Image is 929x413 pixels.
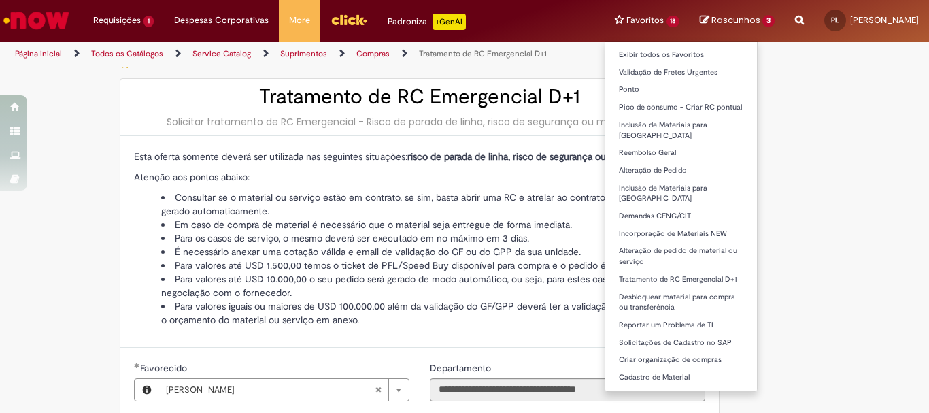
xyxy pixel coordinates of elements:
[605,82,758,97] a: Ponto
[174,14,269,27] span: Despesas Corporativas
[831,16,839,24] span: PL
[93,14,141,27] span: Requisições
[626,14,664,27] span: Favoritos
[289,14,310,27] span: More
[605,272,758,287] a: Tratamento de RC Emergencial D+1
[1,7,71,34] img: ServiceNow
[280,48,327,59] a: Suprimentos
[605,163,758,178] a: Alteração de Pedido
[192,48,251,59] a: Service Catalog
[134,115,705,129] div: Solicitar tratamento de RC Emergencial - Risco de parada de linha, risco de segurança ou meio amb...
[134,363,140,368] span: Obrigatório Preenchido
[419,48,547,59] a: Tratamento de RC Emergencial D+1
[605,388,758,403] a: Cadastro de Material
[133,59,231,69] span: Adicionar a Favoritos
[605,209,758,224] a: Demandas CENG/CIT
[605,65,758,80] a: Validação de Fretes Urgentes
[143,16,154,27] span: 1
[10,42,609,67] ul: Trilhas de página
[134,86,705,108] h2: Tratamento de RC Emergencial D+1
[159,379,409,401] a: [PERSON_NAME]Limpar campo Favorecido
[605,335,758,350] a: Solicitações de Cadastro no SAP
[161,218,705,231] li: Em caso de compra de material é necessário que o material seja entregue de forma imediata.
[605,118,758,143] a: Inclusão de Materiais para [GEOGRAPHIC_DATA]
[605,48,758,63] a: Exibir todos os Favoritos
[605,352,758,367] a: Criar organização de compras
[850,14,919,26] span: [PERSON_NAME]
[605,244,758,269] a: Alteração de pedido de material ou serviço
[666,16,680,27] span: 18
[605,181,758,206] a: Inclusão de Materiais para [GEOGRAPHIC_DATA]
[430,378,705,401] input: Departamento
[140,362,190,374] span: Necessários - Favorecido
[711,14,760,27] span: Rascunhos
[161,231,705,245] li: Para os casos de serviço, o mesmo deverá ser executado em no máximo em 3 dias.
[605,100,758,115] a: Pico de consumo - Criar RC pontual
[407,150,672,163] strong: risco de parada de linha, risco de segurança ou meio ambiente
[166,379,375,401] span: [PERSON_NAME]
[605,318,758,333] a: Reportar um Problema de TI
[605,146,758,161] a: Reembolso Geral
[135,379,159,401] button: Favorecido, Visualizar este registro Paulo Marcelo Lira
[388,14,466,30] div: Padroniza
[161,245,705,259] li: É necessário anexar uma cotação válida e email de validação do GF ou do GPP da sua unidade.
[605,41,758,392] ul: Favoritos
[433,14,466,30] p: +GenAi
[700,14,775,27] a: Rascunhos
[161,259,705,272] li: Para valores até USD 1.500,00 temos o ticket de PFL/Speed Buy disponível para compra e o pedido é...
[605,227,758,242] a: Incorporação de Materiais NEW
[430,361,494,375] label: Somente leitura - Departamento
[134,150,705,163] p: Esta oferta somente deverá ser utilizada nas seguintes situações: .
[605,370,758,385] a: Cadastro de Material
[161,191,705,218] li: Consultar se o material ou serviço estão em contrato, se sim, basta abrir uma RC e atrelar ao con...
[134,170,705,184] p: Atenção aos pontos abaixo:
[331,10,367,30] img: click_logo_yellow_360x200.png
[356,48,390,59] a: Compras
[368,379,388,401] abbr: Limpar campo Favorecido
[161,299,705,327] li: Para valores iguais ou maiores de USD 100.000,00 além da validação do GF/GPP deverá ter a validaç...
[91,48,163,59] a: Todos os Catálogos
[762,15,775,27] span: 3
[15,48,62,59] a: Página inicial
[605,290,758,315] a: Desbloquear material para compra ou transferência
[430,362,494,374] span: Somente leitura - Departamento
[161,272,705,299] li: Para valores até USD 10.000,00 o seu pedido será gerado de modo automático, ou seja, para estes c...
